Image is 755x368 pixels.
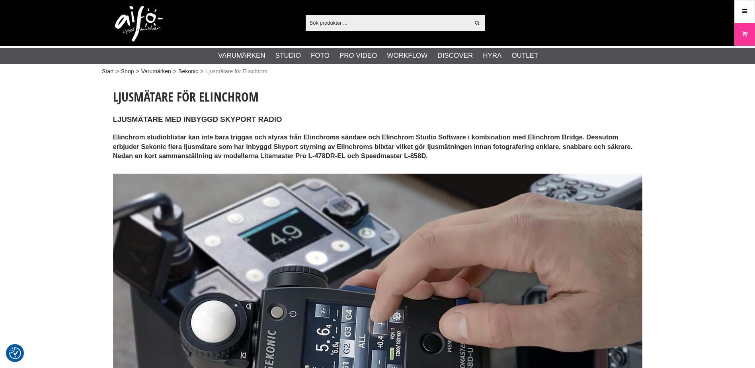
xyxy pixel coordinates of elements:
a: Outlet [511,51,538,61]
a: Varumärken [218,51,265,61]
span: > [200,67,203,76]
span: > [136,67,139,76]
button: Samtyckesinställningar [9,346,21,360]
a: Sekonic [178,67,198,76]
h3: LJUSMÄTARE MED INBYGGD SKYPORT RADIO [113,114,642,125]
input: Sök produkter ... [306,17,470,29]
a: Varumärken [141,67,171,76]
a: Hyra [483,51,501,61]
h1: Ljusmätare för Elinchrom [113,88,642,106]
h4: Elinchrom studioblixtar kan inte bara triggas och styras från Elinchroms sändare och Elinchrom St... [113,133,642,161]
a: Discover [437,51,473,61]
span: > [173,67,176,76]
a: Pro Video [339,51,377,61]
a: Foto [311,51,330,61]
a: Shop [121,67,134,76]
a: Start [102,67,114,76]
span: Ljusmätare för Elinchrom [205,67,267,76]
a: Studio [275,51,301,61]
span: > [116,67,119,76]
img: logo.png [115,6,163,42]
img: Revisit consent button [9,347,21,359]
a: Workflow [387,51,427,61]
